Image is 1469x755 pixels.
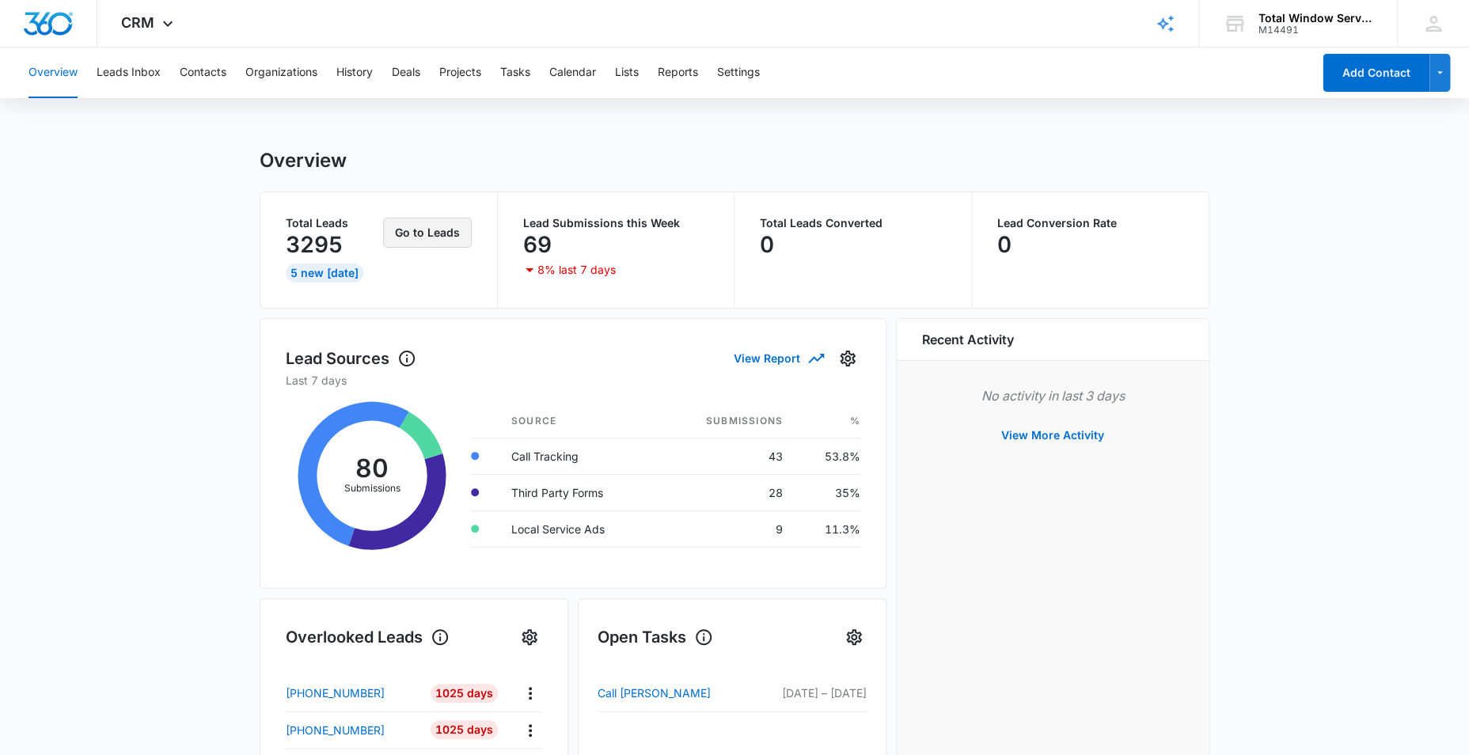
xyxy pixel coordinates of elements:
span: CRM [121,14,154,31]
td: Third Party Forms [499,474,659,510]
button: View Report [734,344,822,372]
p: 3295 [286,232,343,257]
button: Add Contact [1323,54,1429,92]
button: Go to Leads [383,218,472,248]
p: Total Leads Converted [760,218,946,229]
td: 53.8% [795,438,860,474]
button: Tasks [500,47,530,98]
button: Settings [717,47,760,98]
p: [PHONE_NUMBER] [286,722,385,738]
h1: Open Tasks [598,625,713,649]
button: Settings [517,624,542,650]
p: Lead Conversion Rate [997,218,1184,229]
h1: Lead Sources [286,347,416,370]
a: [PHONE_NUMBER] [286,722,419,738]
div: 1025 Days [431,720,498,739]
p: [PHONE_NUMBER] [286,685,385,701]
button: Leads Inbox [97,47,161,98]
p: Total Leads [286,218,380,229]
button: Contacts [180,47,226,98]
td: Call Tracking [499,438,659,474]
div: 1025 Days [431,684,498,703]
h1: Overview [260,149,347,173]
button: Reports [658,47,698,98]
button: Settings [841,624,867,650]
button: Deals [392,47,420,98]
button: Calendar [549,47,596,98]
td: 9 [658,510,795,547]
p: 69 [523,232,552,257]
p: 8% last 7 days [537,264,616,275]
h6: Recent Activity [922,330,1014,349]
td: Local Service Ads [499,510,659,547]
button: Organizations [245,47,317,98]
th: Submissions [658,404,795,438]
p: Last 7 days [286,372,860,389]
button: Lists [615,47,639,98]
p: No activity in last 3 days [922,386,1183,405]
a: Call [PERSON_NAME] [598,684,751,703]
div: account name [1258,12,1374,25]
button: Actions [518,718,542,742]
p: [DATE] – [DATE] [751,685,867,701]
p: 0 [760,232,774,257]
button: Overview [28,47,78,98]
a: [PHONE_NUMBER] [286,685,419,701]
td: 11.3% [795,510,860,547]
td: 43 [658,438,795,474]
div: account id [1258,25,1374,36]
div: 5 New [DATE] [286,264,363,283]
th: % [795,404,860,438]
th: Source [499,404,659,438]
td: 28 [658,474,795,510]
h1: Overlooked Leads [286,625,450,649]
p: 0 [997,232,1012,257]
button: View More Activity [985,416,1120,454]
button: Actions [518,681,542,705]
button: Settings [835,346,860,371]
p: Lead Submissions this Week [523,218,709,229]
button: History [336,47,373,98]
td: 35% [795,474,860,510]
button: Projects [439,47,481,98]
a: Go to Leads [383,226,472,239]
